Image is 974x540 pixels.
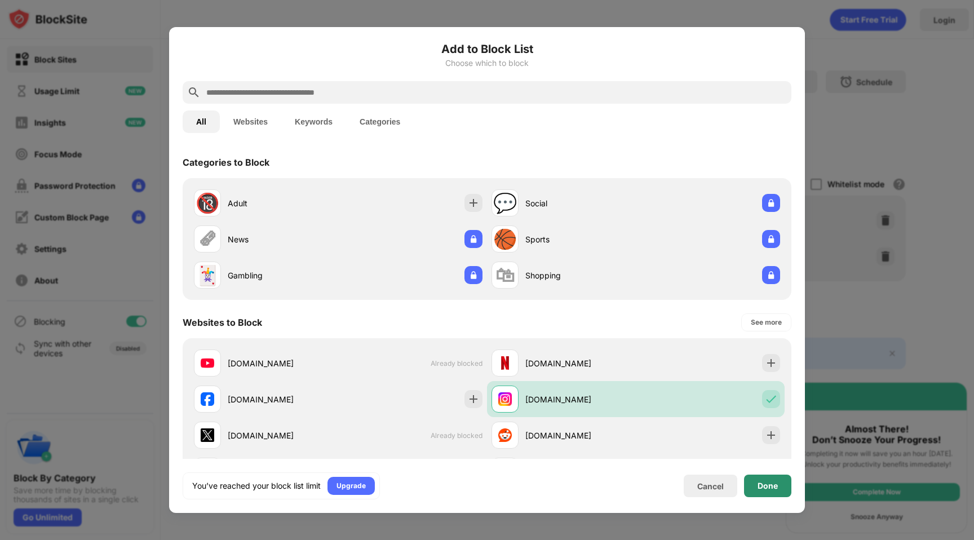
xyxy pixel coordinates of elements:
div: 🛍 [495,264,515,287]
div: 🏀 [493,228,517,251]
div: [DOMAIN_NAME] [525,430,636,441]
div: Social [525,197,636,209]
div: 🃏 [196,264,219,287]
button: All [183,110,220,133]
h6: Add to Block List [183,41,791,57]
div: Websites to Block [183,317,262,328]
img: favicons [201,356,214,370]
div: Done [758,481,778,490]
div: 💬 [493,192,517,215]
div: Shopping [525,269,636,281]
div: Cancel [697,481,724,491]
div: [DOMAIN_NAME] [228,393,338,405]
div: Choose which to block [183,59,791,68]
div: Gambling [228,269,338,281]
img: favicons [498,428,512,442]
div: [DOMAIN_NAME] [228,357,338,369]
div: [DOMAIN_NAME] [228,430,338,441]
button: Categories [346,110,414,133]
span: Already blocked [431,359,482,368]
div: [DOMAIN_NAME] [525,393,636,405]
img: search.svg [187,86,201,99]
span: Already blocked [431,431,482,440]
img: favicons [201,392,214,406]
button: Websites [220,110,281,133]
div: You’ve reached your block list limit [192,480,321,492]
div: [DOMAIN_NAME] [525,357,636,369]
div: News [228,233,338,245]
div: Sports [525,233,636,245]
button: Keywords [281,110,346,133]
div: See more [751,317,782,328]
div: Upgrade [337,480,366,492]
div: 🔞 [196,192,219,215]
img: favicons [498,356,512,370]
img: favicons [498,392,512,406]
div: 🗞 [198,228,217,251]
div: Adult [228,197,338,209]
div: Categories to Block [183,157,269,168]
img: favicons [201,428,214,442]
